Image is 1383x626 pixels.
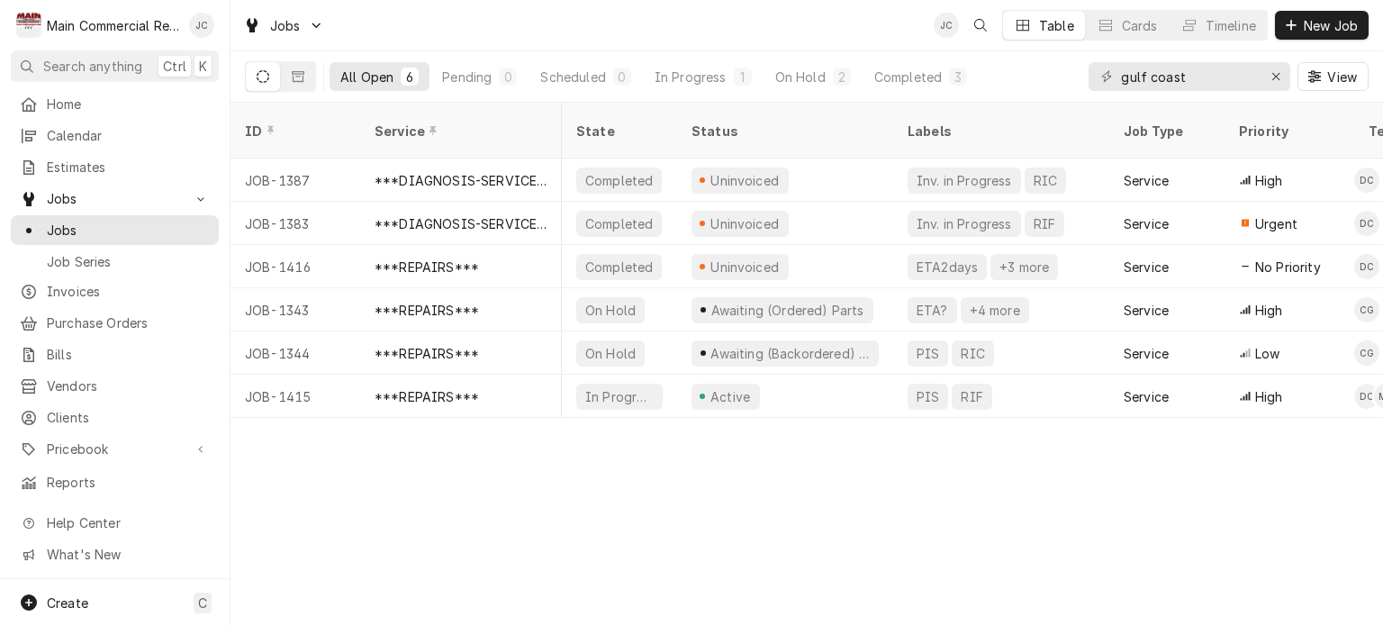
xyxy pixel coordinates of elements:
[47,221,210,240] span: Jobs
[1124,387,1169,406] div: Service
[1124,171,1169,190] div: Service
[47,595,88,611] span: Create
[189,13,214,38] div: Jan Costello's Avatar
[583,301,637,320] div: On Hold
[836,68,847,86] div: 2
[1354,340,1379,366] div: Caleb Gorton's Avatar
[375,122,544,141] div: Service
[47,545,208,564] span: What's New
[1354,384,1379,409] div: DC
[11,89,219,119] a: Home
[47,282,210,301] span: Invoices
[1354,168,1379,193] div: Dylan Crawford's Avatar
[1124,214,1169,233] div: Service
[737,68,748,86] div: 1
[540,68,605,86] div: Scheduled
[230,288,360,331] div: JOB-1343
[230,375,360,418] div: JOB-1415
[11,434,219,464] a: Go to Pricebook
[1261,62,1290,91] button: Erase input
[270,16,301,35] span: Jobs
[583,214,655,233] div: Completed
[1354,211,1379,236] div: DC
[230,202,360,245] div: JOB-1383
[230,159,360,202] div: JOB-1387
[1354,340,1379,366] div: CG
[47,408,210,427] span: Clients
[1122,16,1158,35] div: Cards
[691,122,875,141] div: Status
[340,68,393,86] div: All Open
[11,215,219,245] a: Jobs
[617,68,628,86] div: 0
[11,50,219,82] button: Search anythingCtrlK
[1032,171,1059,190] div: RIC
[47,440,183,458] span: Pricebook
[1124,122,1210,141] div: Job Type
[47,473,210,492] span: Reports
[966,11,995,40] button: Open search
[47,252,210,271] span: Job Series
[1354,297,1379,322] div: Caleb Gorton's Avatar
[16,13,41,38] div: Main Commercial Refrigeration Service's Avatar
[709,171,782,190] div: Uninvoiced
[1121,62,1256,91] input: Keyword search
[16,13,41,38] div: M
[708,387,753,406] div: Active
[953,68,963,86] div: 3
[1255,258,1321,277] span: No Priority
[709,344,872,363] div: Awaiting (Backordered) Parts
[11,121,219,150] a: Calendar
[442,68,492,86] div: Pending
[709,214,782,233] div: Uninvoiced
[915,387,941,406] div: PIS
[1124,301,1169,320] div: Service
[11,277,219,306] a: Invoices
[1255,301,1283,320] span: High
[1255,387,1283,406] span: High
[47,313,210,332] span: Purchase Orders
[502,68,513,86] div: 0
[1255,171,1283,190] span: High
[11,184,219,213] a: Go to Jobs
[1297,62,1369,91] button: View
[998,258,1051,277] div: +3 more
[230,331,360,375] div: JOB-1344
[47,16,179,35] div: Main Commercial Refrigeration Service
[1239,122,1336,141] div: Priority
[1354,168,1379,193] div: DC
[47,513,208,532] span: Help Center
[968,301,1022,320] div: +4 more
[236,11,331,41] a: Go to Jobs
[47,189,183,208] span: Jobs
[655,68,727,86] div: In Progress
[1354,384,1379,409] div: Dylan Crawford's Avatar
[47,345,210,364] span: Bills
[1255,344,1279,363] span: Low
[908,122,1095,141] div: Labels
[1255,214,1297,233] span: Urgent
[583,344,637,363] div: On Hold
[11,340,219,369] a: Bills
[1354,211,1379,236] div: Dylan Crawford's Avatar
[11,371,219,401] a: Vendors
[959,344,986,363] div: RIC
[11,403,219,432] a: Clients
[47,158,210,177] span: Estimates
[915,258,980,277] div: ETA2days
[915,171,1014,190] div: Inv. in Progress
[959,387,984,406] div: RIF
[47,377,210,395] span: Vendors
[1032,214,1057,233] div: RIF
[404,68,415,86] div: 6
[934,13,959,38] div: JC
[934,13,959,38] div: Jan Costello's Avatar
[1354,254,1379,279] div: Dylan Crawford's Avatar
[709,301,865,320] div: Awaiting (Ordered) Parts
[11,540,219,569] a: Go to What's New
[775,68,826,86] div: On Hold
[1300,16,1361,35] span: New Job
[1206,16,1256,35] div: Timeline
[709,258,782,277] div: Uninvoiced
[43,57,142,76] span: Search anything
